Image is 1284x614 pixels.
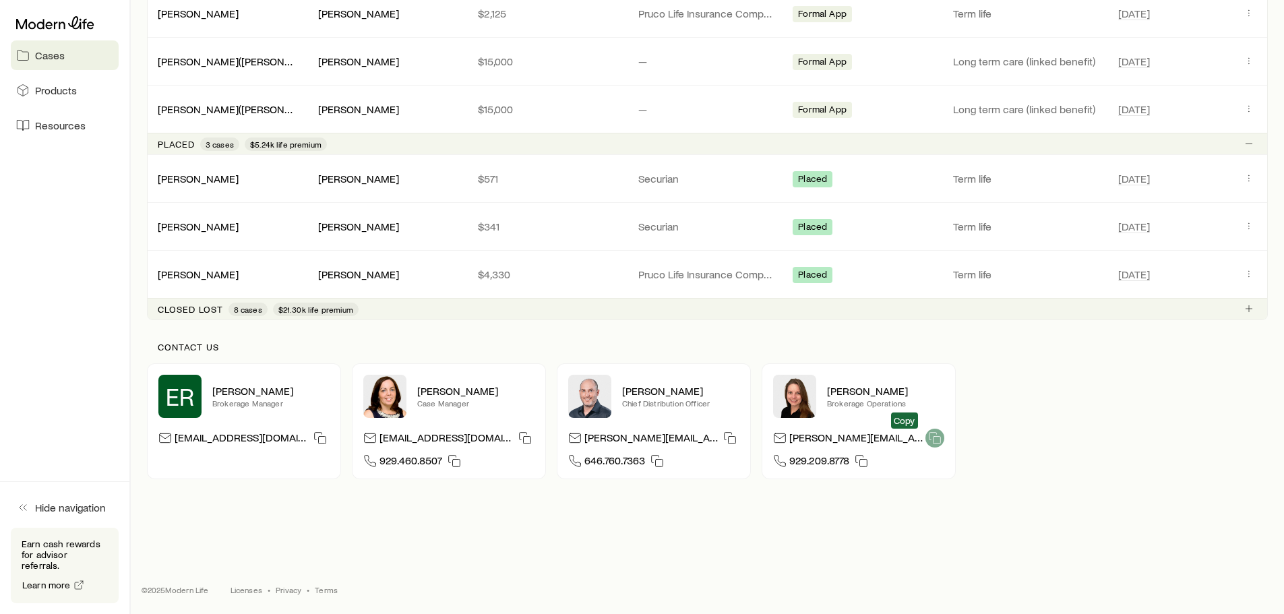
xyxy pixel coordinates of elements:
[798,56,847,70] span: Formal App
[166,383,194,410] span: ER
[11,111,119,140] a: Resources
[417,384,534,398] p: [PERSON_NAME]
[158,304,223,315] p: Closed lost
[478,220,617,233] p: $341
[234,304,262,315] span: 8 cases
[158,268,239,280] a: [PERSON_NAME]
[158,55,297,69] div: [PERSON_NAME]([PERSON_NAME])
[158,220,239,233] a: [PERSON_NAME]
[568,375,611,418] img: Dan Pierson
[158,7,239,21] div: [PERSON_NAME]
[35,119,86,132] span: Resources
[22,580,71,590] span: Learn more
[953,55,1103,68] p: Long term care (linked benefit)
[212,384,330,398] p: [PERSON_NAME]
[318,172,399,186] div: [PERSON_NAME]
[1118,220,1150,233] span: [DATE]
[11,75,119,105] a: Products
[379,431,513,449] p: [EMAIL_ADDRESS][DOMAIN_NAME]
[798,221,827,235] span: Placed
[827,384,944,398] p: [PERSON_NAME]
[35,84,77,97] span: Products
[206,139,234,150] span: 3 cases
[175,431,308,449] p: [EMAIL_ADDRESS][DOMAIN_NAME]
[212,398,330,408] p: Brokerage Manager
[622,398,739,408] p: Chief Distribution Officer
[158,102,297,117] div: [PERSON_NAME]([PERSON_NAME])
[773,375,816,418] img: Ellen Wall
[953,220,1103,233] p: Term life
[798,8,847,22] span: Formal App
[11,40,119,70] a: Cases
[276,584,301,595] a: Privacy
[478,7,617,20] p: $2,125
[158,342,1257,352] p: Contact us
[827,398,944,408] p: Brokerage Operations
[1118,268,1150,281] span: [DATE]
[22,539,108,571] p: Earn cash rewards for advisor referrals.
[638,268,777,281] p: Pruco Life Insurance Company
[158,172,239,186] div: [PERSON_NAME]
[1118,102,1150,116] span: [DATE]
[478,268,617,281] p: $4,330
[250,139,322,150] span: $5.24k life premium
[142,584,209,595] p: © 2025 Modern Life
[584,431,718,449] p: [PERSON_NAME][EMAIL_ADDRESS][DOMAIN_NAME]
[158,55,325,67] a: [PERSON_NAME]([PERSON_NAME])
[798,104,847,118] span: Formal App
[953,268,1103,281] p: Term life
[158,7,239,20] a: [PERSON_NAME]
[953,172,1103,185] p: Term life
[379,454,442,472] span: 929.460.8507
[1118,7,1150,20] span: [DATE]
[622,384,739,398] p: [PERSON_NAME]
[638,55,777,68] p: —
[268,584,270,595] span: •
[315,584,338,595] a: Terms
[638,220,777,233] p: Securian
[789,431,923,449] p: [PERSON_NAME][EMAIL_ADDRESS][DOMAIN_NAME]
[158,172,239,185] a: [PERSON_NAME]
[478,102,617,116] p: $15,000
[953,7,1103,20] p: Term life
[318,102,399,117] div: [PERSON_NAME]
[798,269,827,283] span: Placed
[478,55,617,68] p: $15,000
[1118,55,1150,68] span: [DATE]
[417,398,534,408] p: Case Manager
[1118,172,1150,185] span: [DATE]
[953,102,1103,116] p: Long term care (linked benefit)
[278,304,353,315] span: $21.30k life premium
[318,220,399,234] div: [PERSON_NAME]
[638,172,777,185] p: Securian
[158,139,195,150] p: Placed
[798,173,827,187] span: Placed
[158,102,325,115] a: [PERSON_NAME]([PERSON_NAME])
[789,454,849,472] span: 929.209.8778
[318,268,399,282] div: [PERSON_NAME]
[307,584,309,595] span: •
[638,102,777,116] p: —
[158,220,239,234] div: [PERSON_NAME]
[363,375,406,418] img: Heather McKee
[11,528,119,603] div: Earn cash rewards for advisor referrals.Learn more
[638,7,777,20] p: Pruco Life Insurance Company
[584,454,645,472] span: 646.760.7363
[11,493,119,522] button: Hide navigation
[158,268,239,282] div: [PERSON_NAME]
[318,7,399,21] div: [PERSON_NAME]
[35,49,65,62] span: Cases
[318,55,399,69] div: [PERSON_NAME]
[478,172,617,185] p: $571
[231,584,262,595] a: Licenses
[35,501,106,514] span: Hide navigation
